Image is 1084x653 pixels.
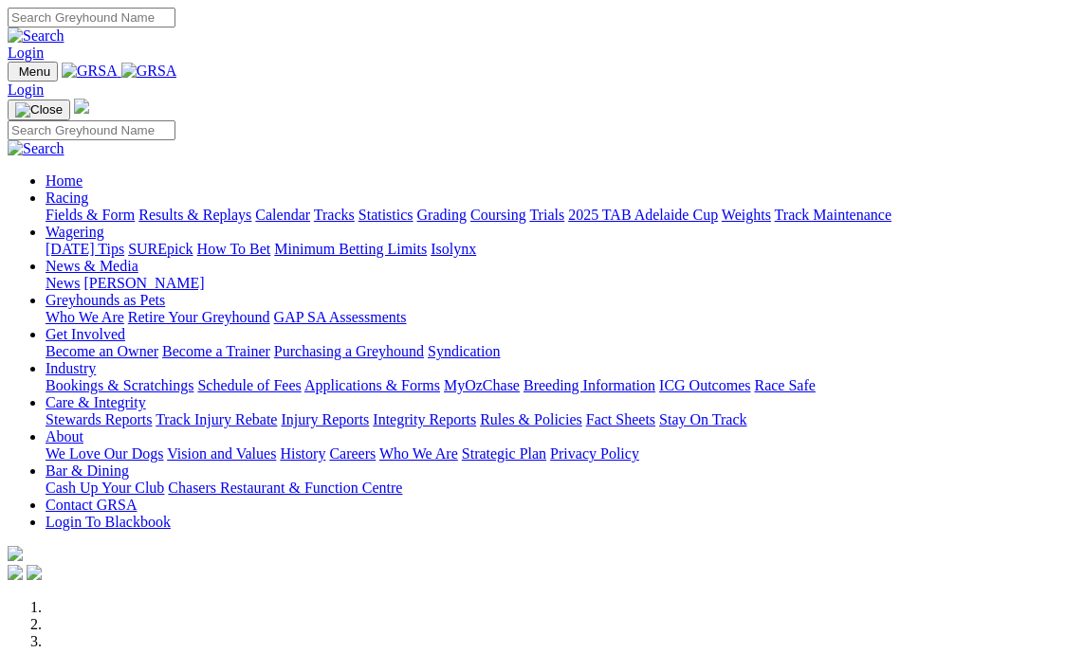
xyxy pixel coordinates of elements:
[46,224,104,240] a: Wagering
[27,565,42,580] img: twitter.svg
[775,207,891,223] a: Track Maintenance
[428,343,500,359] a: Syndication
[304,377,440,393] a: Applications & Forms
[274,241,427,257] a: Minimum Betting Limits
[46,428,83,444] a: About
[470,207,526,223] a: Coursing
[586,411,655,427] a: Fact Sheets
[121,63,177,80] img: GRSA
[255,207,310,223] a: Calendar
[74,99,89,114] img: logo-grsa-white.png
[274,343,424,359] a: Purchasing a Greyhound
[46,241,1076,258] div: Wagering
[46,411,152,427] a: Stewards Reports
[8,62,58,82] button: Toggle navigation
[46,463,129,479] a: Bar & Dining
[46,309,124,325] a: Who We Are
[8,100,70,120] button: Toggle navigation
[358,207,413,223] a: Statistics
[46,309,1076,326] div: Greyhounds as Pets
[524,377,655,393] a: Breeding Information
[754,377,815,393] a: Race Safe
[8,45,44,61] a: Login
[168,480,402,496] a: Chasers Restaurant & Function Centre
[83,275,204,291] a: [PERSON_NAME]
[8,546,23,561] img: logo-grsa-white.png
[46,343,158,359] a: Become an Owner
[46,377,1076,394] div: Industry
[373,411,476,427] a: Integrity Reports
[281,411,369,427] a: Injury Reports
[167,445,276,462] a: Vision and Values
[722,207,771,223] a: Weights
[659,377,750,393] a: ICG Outcomes
[156,411,277,427] a: Track Injury Rebate
[659,411,746,427] a: Stay On Track
[8,8,175,27] input: Search
[379,445,458,462] a: Who We Are
[314,207,355,223] a: Tracks
[46,241,124,257] a: [DATE] Tips
[197,377,301,393] a: Schedule of Fees
[162,343,270,359] a: Become a Trainer
[568,207,718,223] a: 2025 TAB Adelaide Cup
[46,445,163,462] a: We Love Our Dogs
[19,64,50,79] span: Menu
[46,207,1076,224] div: Racing
[8,565,23,580] img: facebook.svg
[138,207,251,223] a: Results & Replays
[274,309,407,325] a: GAP SA Assessments
[46,326,125,342] a: Get Involved
[128,309,270,325] a: Retire Your Greyhound
[46,480,164,496] a: Cash Up Your Club
[197,241,271,257] a: How To Bet
[8,120,175,140] input: Search
[46,497,137,513] a: Contact GRSA
[46,411,1076,428] div: Care & Integrity
[529,207,564,223] a: Trials
[46,172,83,189] a: Home
[46,207,135,223] a: Fields & Form
[550,445,639,462] a: Privacy Policy
[431,241,476,257] a: Isolynx
[46,343,1076,360] div: Get Involved
[46,445,1076,463] div: About
[62,63,118,80] img: GRSA
[46,394,146,410] a: Care & Integrity
[46,258,138,274] a: News & Media
[444,377,520,393] a: MyOzChase
[128,241,193,257] a: SUREpick
[462,445,546,462] a: Strategic Plan
[8,82,44,98] a: Login
[46,275,80,291] a: News
[480,411,582,427] a: Rules & Policies
[46,360,96,376] a: Industry
[8,140,64,157] img: Search
[46,480,1076,497] div: Bar & Dining
[8,27,64,45] img: Search
[46,190,88,206] a: Racing
[46,275,1076,292] div: News & Media
[46,292,165,308] a: Greyhounds as Pets
[15,102,63,118] img: Close
[280,445,325,462] a: History
[329,445,376,462] a: Careers
[417,207,467,223] a: Grading
[46,514,171,530] a: Login To Blackbook
[46,377,193,393] a: Bookings & Scratchings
